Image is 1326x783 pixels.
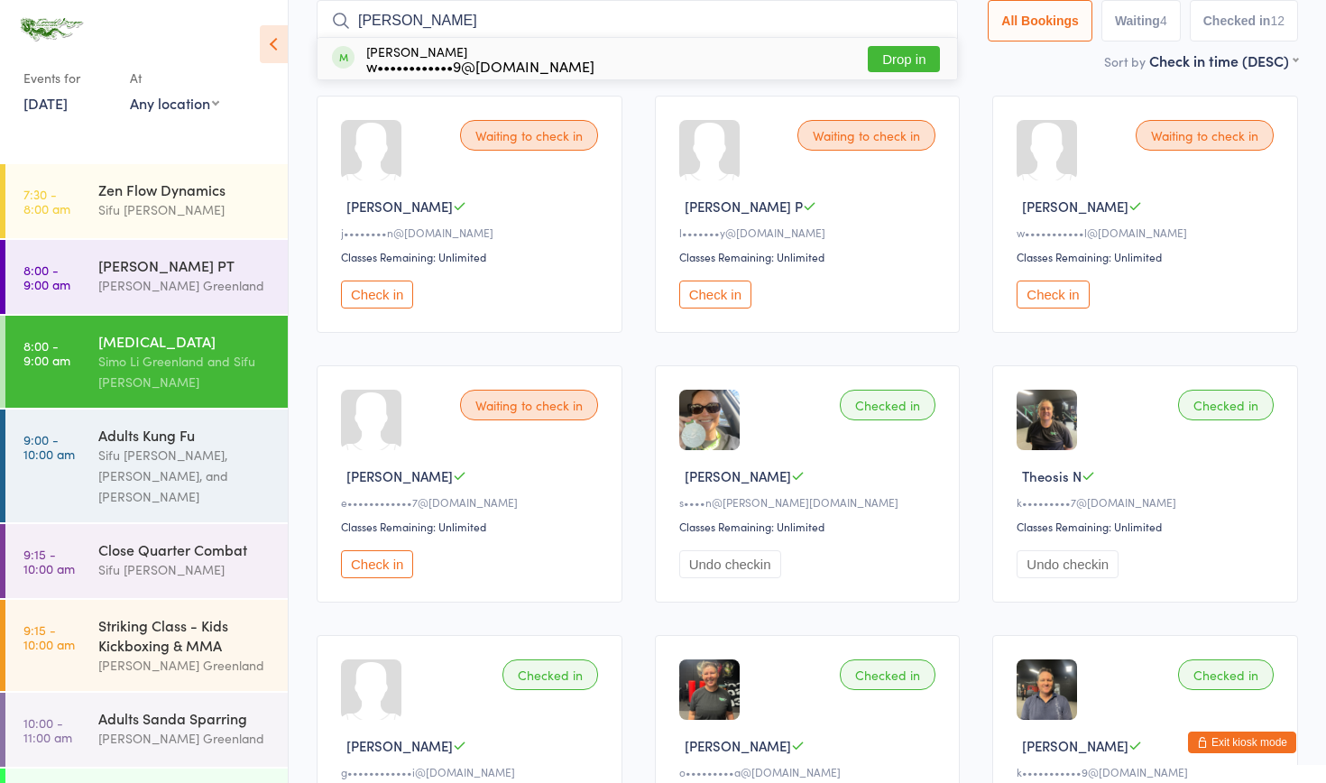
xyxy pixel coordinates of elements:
[1017,659,1077,720] img: image1724456598.png
[98,255,272,275] div: [PERSON_NAME] PT
[23,338,70,367] time: 8:00 - 9:00 am
[840,659,935,690] div: Checked in
[98,559,272,580] div: Sifu [PERSON_NAME]
[5,600,288,691] a: 9:15 -10:00 amStriking Class - Kids Kickboxing & MMA[PERSON_NAME] Greenland
[460,390,598,420] div: Waiting to check in
[1017,494,1279,510] div: k•••••••••7@[DOMAIN_NAME]
[1017,764,1279,779] div: k•••••••••••9@[DOMAIN_NAME]
[1160,14,1167,28] div: 4
[1022,197,1128,216] span: [PERSON_NAME]
[5,164,288,238] a: 7:30 -8:00 amZen Flow DynamicsSifu [PERSON_NAME]
[23,187,70,216] time: 7:30 - 8:00 am
[98,539,272,559] div: Close Quarter Combat
[23,547,75,576] time: 9:15 - 10:00 am
[679,249,942,264] div: Classes Remaining: Unlimited
[685,466,791,485] span: [PERSON_NAME]
[130,93,219,113] div: Any location
[346,736,453,755] span: [PERSON_NAME]
[23,715,72,744] time: 10:00 - 11:00 am
[5,410,288,522] a: 9:00 -10:00 amAdults Kung FuSifu [PERSON_NAME], [PERSON_NAME], and [PERSON_NAME]
[98,351,272,392] div: Simo Li Greenland and Sifu [PERSON_NAME]
[130,63,219,93] div: At
[5,316,288,408] a: 8:00 -9:00 am[MEDICAL_DATA]Simo Li Greenland and Sifu [PERSON_NAME]
[5,693,288,767] a: 10:00 -11:00 amAdults Sanda Sparring[PERSON_NAME] Greenland
[679,390,740,450] img: image1717487005.png
[1270,14,1285,28] div: 12
[366,44,594,73] div: [PERSON_NAME]
[1178,659,1274,690] div: Checked in
[5,240,288,314] a: 8:00 -9:00 am[PERSON_NAME] PT[PERSON_NAME] Greenland
[341,225,603,240] div: j••••••••n@[DOMAIN_NAME]
[1149,51,1298,70] div: Check in time (DESC)
[98,275,272,296] div: [PERSON_NAME] Greenland
[1188,732,1296,753] button: Exit kiosk mode
[346,466,453,485] span: [PERSON_NAME]
[23,622,75,651] time: 9:15 - 10:00 am
[679,659,740,720] img: image1724456653.png
[98,728,272,749] div: [PERSON_NAME] Greenland
[679,764,942,779] div: o•••••••••a@[DOMAIN_NAME]
[98,445,272,507] div: Sifu [PERSON_NAME], [PERSON_NAME], and [PERSON_NAME]
[98,180,272,199] div: Zen Flow Dynamics
[98,708,272,728] div: Adults Sanda Sparring
[23,432,75,461] time: 9:00 - 10:00 am
[797,120,935,151] div: Waiting to check in
[98,655,272,676] div: [PERSON_NAME] Greenland
[679,225,942,240] div: l•••••••y@[DOMAIN_NAME]
[1017,519,1279,534] div: Classes Remaining: Unlimited
[366,59,594,73] div: w••••••••••••9@[DOMAIN_NAME]
[23,63,112,93] div: Events for
[1017,550,1119,578] button: Undo checkin
[23,263,70,291] time: 8:00 - 9:00 am
[679,494,942,510] div: s••••n@[PERSON_NAME][DOMAIN_NAME]
[1017,390,1077,450] img: image1724456519.png
[679,519,942,534] div: Classes Remaining: Unlimited
[1017,249,1279,264] div: Classes Remaining: Unlimited
[23,93,68,113] a: [DATE]
[98,199,272,220] div: Sifu [PERSON_NAME]
[98,615,272,655] div: Striking Class - Kids Kickboxing & MMA
[341,519,603,534] div: Classes Remaining: Unlimited
[341,494,603,510] div: e••••••••••••7@[DOMAIN_NAME]
[685,736,791,755] span: [PERSON_NAME]
[1017,281,1089,309] button: Check in
[341,281,413,309] button: Check in
[1136,120,1274,151] div: Waiting to check in
[341,764,603,779] div: g••••••••••••i@[DOMAIN_NAME]
[679,281,751,309] button: Check in
[1022,466,1082,485] span: Theosis N
[1017,225,1279,240] div: w•••••••••••l@[DOMAIN_NAME]
[341,550,413,578] button: Check in
[840,390,935,420] div: Checked in
[685,197,803,216] span: [PERSON_NAME] P
[1022,736,1128,755] span: [PERSON_NAME]
[460,120,598,151] div: Waiting to check in
[18,14,86,45] img: Emerald Dragon Martial Arts Pty Ltd
[98,425,272,445] div: Adults Kung Fu
[502,659,598,690] div: Checked in
[868,46,940,72] button: Drop in
[346,197,453,216] span: [PERSON_NAME]
[1104,52,1146,70] label: Sort by
[98,331,272,351] div: [MEDICAL_DATA]
[1178,390,1274,420] div: Checked in
[679,550,781,578] button: Undo checkin
[5,524,288,598] a: 9:15 -10:00 amClose Quarter CombatSifu [PERSON_NAME]
[341,249,603,264] div: Classes Remaining: Unlimited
